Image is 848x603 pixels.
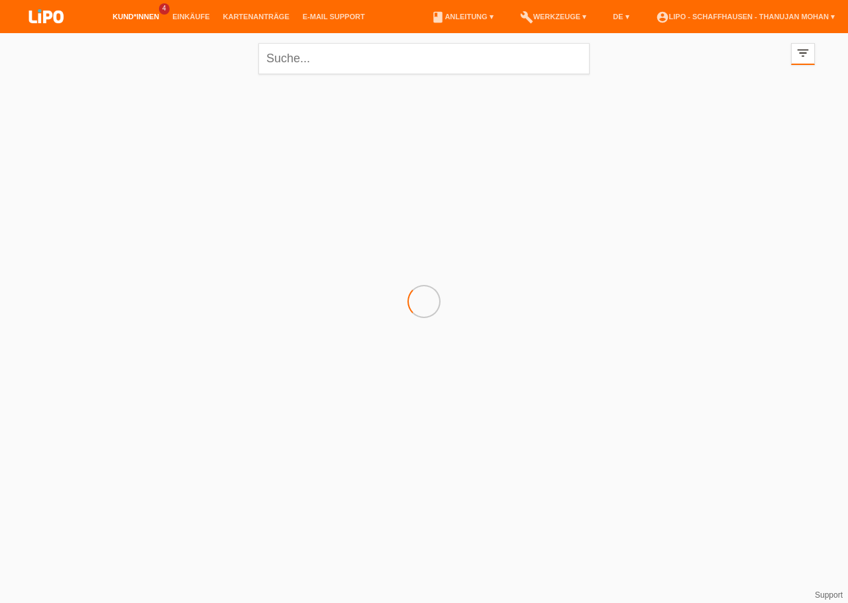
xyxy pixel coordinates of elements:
a: E-Mail Support [296,13,372,21]
a: Kartenanträge [217,13,296,21]
a: Einkäufe [166,13,216,21]
a: Kund*innen [106,13,166,21]
a: DE ▾ [606,13,635,21]
a: LIPO pay [13,27,79,37]
a: account_circleLIPO - Schaffhausen - Thanujan Mohan ▾ [649,13,841,21]
a: buildWerkzeuge ▾ [513,13,594,21]
a: Support [815,590,843,600]
input: Suche... [258,43,590,74]
a: bookAnleitung ▾ [425,13,500,21]
i: filter_list [796,46,810,60]
i: account_circle [656,11,669,24]
span: 4 [159,3,170,15]
i: book [431,11,445,24]
i: build [520,11,533,24]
